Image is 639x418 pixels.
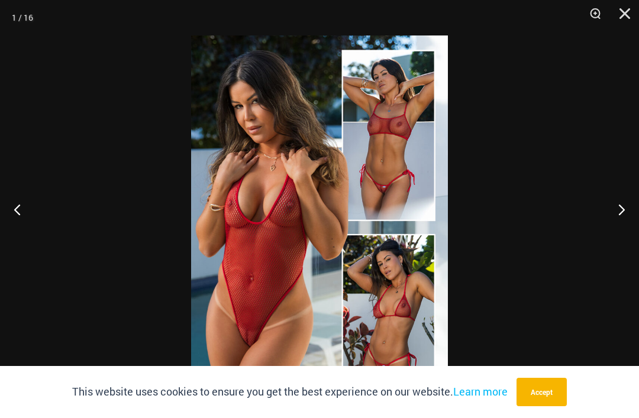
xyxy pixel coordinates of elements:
[72,383,508,401] p: This website uses cookies to ensure you get the best experience on our website.
[595,180,639,239] button: Next
[453,384,508,398] a: Learn more
[12,9,33,27] div: 1 / 16
[517,378,567,406] button: Accept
